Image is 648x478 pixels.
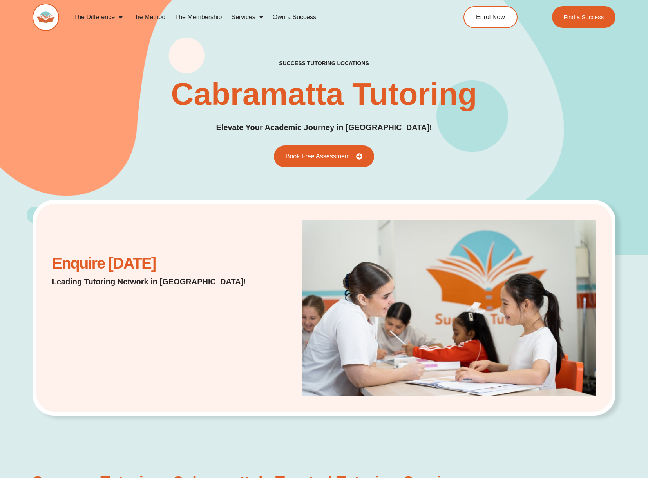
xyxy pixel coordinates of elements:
h2: Enquire [DATE] [52,258,249,268]
a: The Membership [170,8,226,26]
a: Find a Success [552,6,616,28]
span: Book Free Assessment [286,153,350,160]
span: Enrol Now [476,14,505,20]
nav: Menu [69,8,430,26]
a: Book Free Assessment [274,145,375,167]
h2: success tutoring locations [279,60,369,67]
a: The Method [127,8,170,26]
h1: Cabramatta Tutoring [171,78,477,110]
iframe: Website Lead Form [52,295,219,354]
a: The Difference [69,8,127,26]
a: Enrol Now [463,6,518,28]
a: Services [226,8,268,26]
span: Find a Success [564,14,604,20]
p: Leading Tutoring Network in [GEOGRAPHIC_DATA]! [52,276,249,287]
a: Own a Success [268,8,321,26]
p: Elevate Your Academic Journey in [GEOGRAPHIC_DATA]! [216,122,432,134]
